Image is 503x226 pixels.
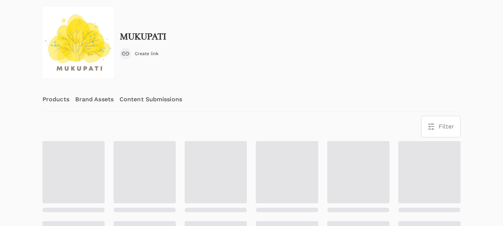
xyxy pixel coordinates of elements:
[120,32,166,42] h2: MUKUPATI
[421,116,460,137] button: Filter
[135,51,159,57] span: Create link
[120,87,182,112] a: Content Submissions
[42,87,69,112] a: Products
[120,48,159,59] button: Create link
[42,7,114,78] img: Logo_SHOP_512_x_512_px.png
[439,122,454,131] span: Filter
[75,87,114,112] a: Brand Assets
